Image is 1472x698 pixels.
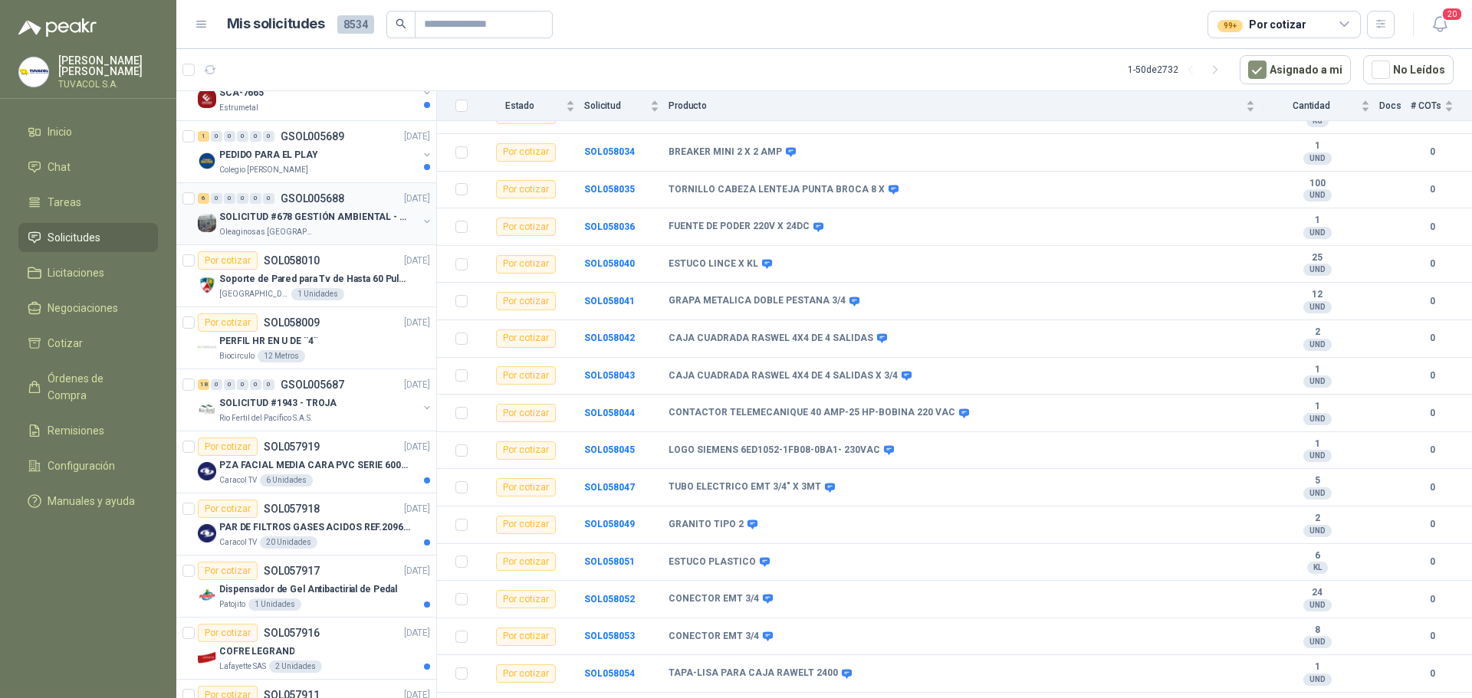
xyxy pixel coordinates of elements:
p: GSOL005688 [281,193,344,204]
a: Tareas [18,188,158,217]
img: Company Logo [198,400,216,418]
b: ESTUCO LINCE X KL [669,258,758,270]
img: Company Logo [198,648,216,667]
b: 1 [1264,215,1370,227]
div: 0 [250,193,261,204]
div: 12 Metros [258,350,305,362]
b: 5 [1264,475,1370,487]
span: Tareas [48,194,81,211]
span: Chat [48,159,71,175]
div: Por cotizar [496,329,556,348]
span: Inicio [48,123,72,140]
h1: Mis solicitudes [227,13,325,35]
span: Remisiones [48,422,104,439]
b: 0 [1411,331,1454,346]
span: Órdenes de Compra [48,370,143,404]
b: 0 [1411,220,1454,234]
img: Company Logo [198,462,216,480]
div: 6 [198,193,209,204]
img: Company Logo [19,57,48,87]
p: TUVACOL S.A. [58,80,158,89]
img: Company Logo [198,90,216,108]
b: 0 [1411,555,1454,569]
span: 20 [1441,7,1463,21]
b: GRANITO TIPO 2 [669,519,744,531]
div: Por cotizar [198,313,258,332]
div: 0 [250,379,261,390]
b: 24 [1264,587,1370,599]
span: Cantidad [1264,100,1358,111]
p: SOL057918 [264,503,320,514]
div: KL [1307,562,1328,574]
div: Por cotizar [198,562,258,580]
a: Por cotizarSOL058010[DATE] Company LogoSoporte de Pared para Tv de Hasta 60 Pulgadas con Brazo Ar... [176,245,436,307]
span: Cotizar [48,335,83,352]
p: SOLICITUD #678 GESTIÓN AMBIENTAL - TUMACO [219,210,410,224]
a: Remisiones [18,416,158,445]
p: GSOL005689 [281,131,344,142]
span: Negociaciones [48,300,118,316]
p: Soporte de Pared para Tv de Hasta 60 Pulgadas con Brazo Articulado [219,272,410,287]
b: GRAPA METALICA DOBLE PESTANA 3/4 [669,295,846,307]
div: Por cotizar [496,366,556,385]
p: SOL058009 [264,317,320,328]
a: Por cotizarSOL057916[DATE] Company LogoCOFRE LEGRANDLafayette SAS2 Unidades [176,618,436,680]
div: Por cotizar [496,255,556,274]
b: 12 [1264,289,1370,301]
p: GSOL005687 [281,379,344,390]
div: Por cotizar [1217,16,1306,33]
a: Inicio [18,117,158,146]
div: 0 [263,193,274,204]
button: 20 [1426,11,1454,38]
p: [DATE] [404,564,430,578]
span: Solicitud [584,100,647,111]
a: Configuración [18,451,158,480]
b: ESTUCO PLASTICO [669,556,756,569]
p: Lafayette SAS [219,660,266,673]
b: 8 [1264,624,1370,637]
b: 2 [1264,326,1370,339]
p: Oleaginosas [GEOGRAPHIC_DATA][PERSON_NAME] [219,226,316,238]
p: Caracol TV [219,474,257,487]
b: 1 [1264,661,1370,673]
p: Estrumetal [219,102,258,114]
div: UND [1303,636,1332,648]
p: Patojito [219,598,245,611]
img: Logo peakr [18,18,97,37]
p: [DATE] [404,626,430,641]
a: SOL058040 [584,258,635,269]
p: [GEOGRAPHIC_DATA][PERSON_NAME] [219,288,288,300]
a: SOL058049 [584,519,635,529]
div: UND [1303,487,1332,500]
b: 0 [1411,592,1454,607]
b: 0 [1411,406,1454,421]
div: Por cotizar [496,180,556,198]
div: Por cotizar [198,500,258,518]
div: 0 [237,131,248,142]
b: 0 [1411,629,1454,644]
p: SOL057919 [264,441,320,452]
div: Por cotizar [496,590,556,608]
div: 0 [224,131,235,142]
b: 0 [1411,480,1454,495]
div: 0 [237,193,248,204]
a: Por cotizarSOL057918[DATE] Company LogoPAR DE FILTROS GASES ACIDOS REF.2096 3MCaracol TV20 Unidades [176,493,436,555]
a: Por cotizarSOL058009[DATE] Company LogoPERFIL HR EN U DE ¨4¨Biocirculo12 Metros [176,307,436,369]
b: TORNILLO CABEZA LENTEJA PUNTA BROCA 8 X [669,184,885,196]
p: [DATE] [404,192,430,206]
b: CONTACTOR TELEMECANIQUE 40 AMP-25 HP-BOBINA 220 VAC [669,407,955,419]
a: Órdenes de Compra [18,364,158,410]
p: COFRE LEGRAND [219,644,294,659]
div: 99+ [1217,20,1243,32]
b: SOL058041 [584,296,635,306]
a: Chat [18,152,158,182]
div: Por cotizar [496,441,556,460]
div: 0 [224,193,235,204]
b: 0 [1411,667,1454,681]
div: 0 [211,193,222,204]
b: SOL058042 [584,333,635,343]
b: 6 [1264,550,1370,562]
th: # COTs [1411,91,1472,121]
